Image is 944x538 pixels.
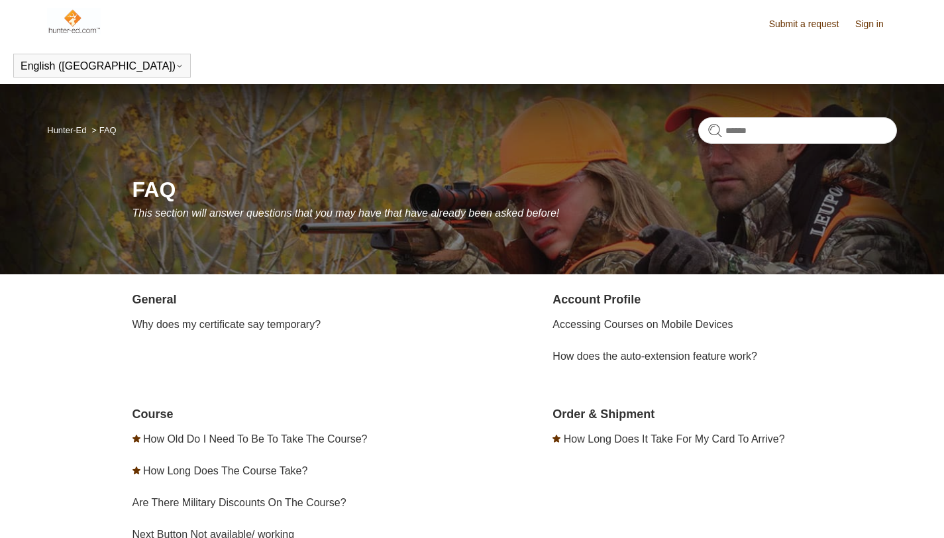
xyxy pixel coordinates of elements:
svg: Promoted article [552,435,560,443]
h1: FAQ [132,174,897,205]
a: How does the auto-extension feature work? [552,350,757,362]
img: Hunter-Ed Help Center home page [47,8,101,34]
div: Live chat [900,494,934,528]
button: English ([GEOGRAPHIC_DATA]) [21,60,184,72]
a: How Old Do I Need To Be To Take The Course? [143,433,368,445]
a: How Long Does The Course Take? [143,465,307,476]
a: Course [132,407,174,421]
p: This section will answer questions that you may have that have already been asked before! [132,205,897,221]
input: Search [698,117,897,144]
a: Are There Military Discounts On The Course? [132,497,346,508]
a: Accessing Courses on Mobile Devices [552,319,733,330]
svg: Promoted article [132,435,140,443]
a: Why does my certificate say temporary? [132,319,321,330]
a: Hunter-Ed [47,125,86,135]
li: Hunter-Ed [47,125,89,135]
li: FAQ [89,125,117,135]
a: Sign in [855,17,897,31]
a: Submit a request [769,17,853,31]
a: General [132,293,177,306]
a: Account Profile [552,293,641,306]
a: How Long Does It Take For My Card To Arrive? [564,433,785,445]
a: Order & Shipment [552,407,655,421]
svg: Promoted article [132,466,140,474]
